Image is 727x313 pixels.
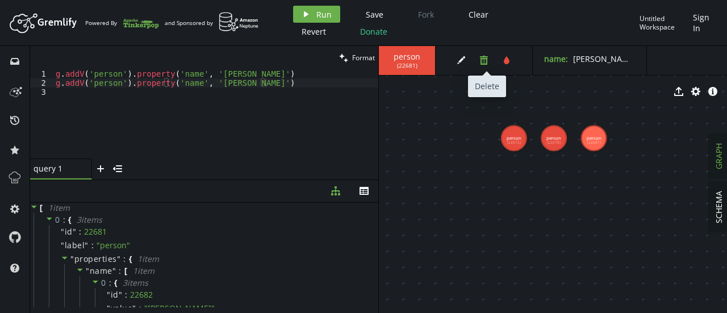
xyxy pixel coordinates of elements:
[137,253,159,264] span: 1 item
[713,143,724,169] span: GRAPH
[97,240,130,251] span: " person "
[119,266,122,276] span: :
[130,290,153,300] div: 22682
[336,46,378,69] button: Format
[109,278,112,288] span: :
[63,215,66,225] span: :
[316,9,332,20] span: Run
[409,6,443,23] button: Fork
[547,140,561,145] tspan: (22678)
[73,226,77,237] span: "
[86,265,90,276] span: "
[111,290,119,300] span: id
[390,52,424,62] span: person
[112,265,116,276] span: "
[133,265,154,276] span: 1 item
[84,227,107,237] div: 22681
[460,6,497,23] button: Clear
[129,254,132,264] span: {
[544,53,568,64] label: name :
[34,164,79,174] span: query 1
[77,214,102,225] span: 3 item s
[91,240,94,251] span: :
[507,140,521,145] tspan: (22672)
[119,289,123,300] span: "
[418,9,434,20] span: Fork
[65,227,73,237] span: id
[68,215,71,225] span: {
[85,240,89,251] span: "
[293,6,340,23] button: Run
[352,53,375,62] span: Format
[74,253,117,264] span: properties
[640,14,687,32] div: Untitled Workspace
[469,9,488,20] span: Clear
[61,240,65,251] span: "
[101,277,106,288] span: 0
[123,277,148,288] span: 3 item s
[117,253,121,264] span: "
[687,6,718,40] button: Sign In
[366,9,383,20] span: Save
[546,135,561,141] tspan: person
[360,26,387,37] span: Donate
[30,69,53,78] div: 1
[114,278,117,288] span: {
[107,289,111,300] span: "
[85,13,159,33] div: Powered By
[70,253,74,264] span: "
[468,76,506,97] div: Delete
[125,290,127,300] span: :
[573,53,637,64] span: [PERSON_NAME]
[293,23,335,40] button: Revert
[90,265,112,276] span: name
[357,6,392,23] button: Save
[587,140,601,145] tspan: (22681)
[61,226,65,237] span: "
[124,266,127,276] span: [
[219,12,259,32] img: AWS Neptune
[48,202,70,213] span: 1 item
[302,26,326,37] span: Revert
[30,78,53,87] div: 2
[40,203,43,213] span: [
[30,87,53,97] div: 3
[397,62,417,69] span: ( 22681 )
[713,191,724,223] span: SCHEMA
[693,12,713,34] span: Sign In
[79,227,81,237] span: :
[587,135,601,141] tspan: person
[352,23,396,40] button: Donate
[65,240,85,251] span: label
[55,214,60,225] span: 0
[165,12,259,34] div: and Sponsored by
[123,254,126,264] span: :
[507,135,521,141] tspan: person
